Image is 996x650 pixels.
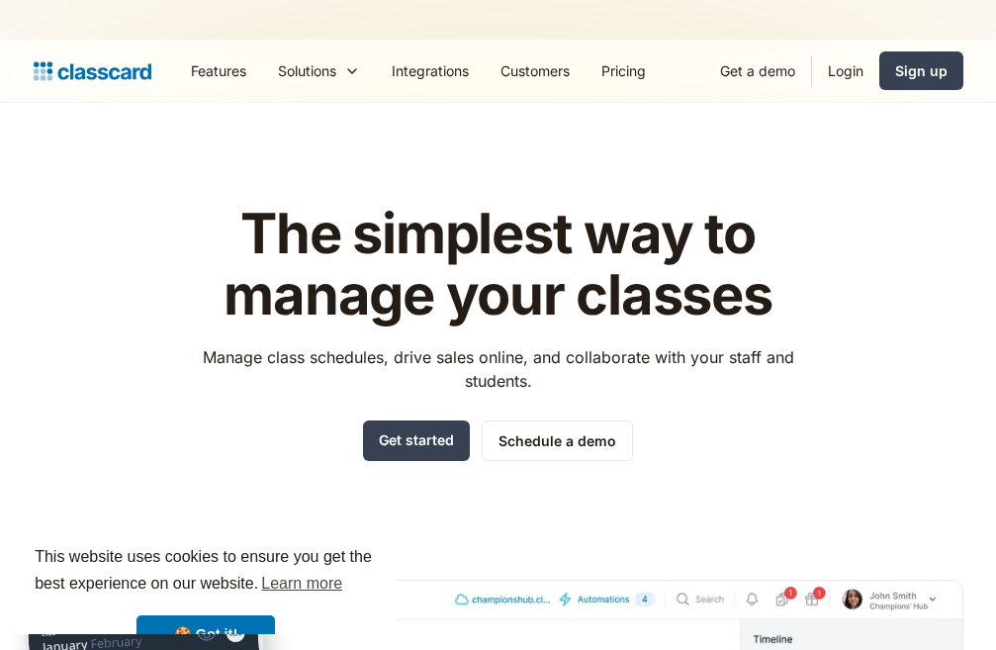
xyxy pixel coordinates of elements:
div: Solutions [262,48,376,93]
a: Features [175,48,262,93]
span: This website uses cookies to ensure you get the best experience on our website. [35,545,377,599]
div: Solutions [278,60,336,81]
a: learn more about cookies [258,569,345,599]
a: Customers [485,48,586,93]
a: Get a demo [704,48,811,93]
a: Pricing [586,48,662,93]
h1: The simplest way to manage your classes [184,204,812,325]
a: Login [812,48,879,93]
div: cookieconsent [16,526,396,634]
div: Sign up [895,60,948,81]
p: Manage class schedules, drive sales online, and collaborate with your staff and students. [184,345,812,393]
a: home [34,57,151,85]
a: Sign up [879,51,963,90]
a: Integrations [376,48,485,93]
a: Get started [363,420,470,461]
a: Schedule a demo [482,420,633,461]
